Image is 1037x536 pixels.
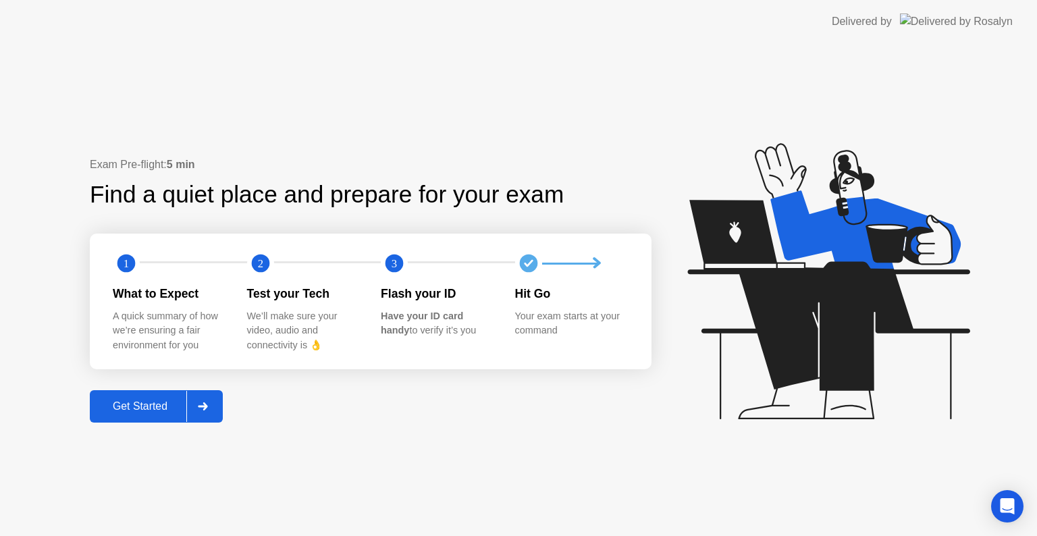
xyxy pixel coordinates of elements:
img: Delivered by Rosalyn [900,14,1013,29]
text: 2 [257,257,263,270]
div: We’ll make sure your video, audio and connectivity is 👌 [247,309,360,353]
div: Get Started [94,400,186,412]
div: Find a quiet place and prepare for your exam [90,177,566,213]
b: Have your ID card handy [381,311,463,336]
div: Hit Go [515,285,628,302]
b: 5 min [167,159,195,170]
div: Test your Tech [247,285,360,302]
div: A quick summary of how we’re ensuring a fair environment for you [113,309,225,353]
div: Your exam starts at your command [515,309,628,338]
button: Get Started [90,390,223,423]
div: Flash your ID [381,285,494,302]
text: 1 [124,257,129,270]
div: to verify it’s you [381,309,494,338]
div: Open Intercom Messenger [991,490,1023,522]
div: Exam Pre-flight: [90,157,652,173]
div: What to Expect [113,285,225,302]
text: 3 [392,257,397,270]
div: Delivered by [832,14,892,30]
